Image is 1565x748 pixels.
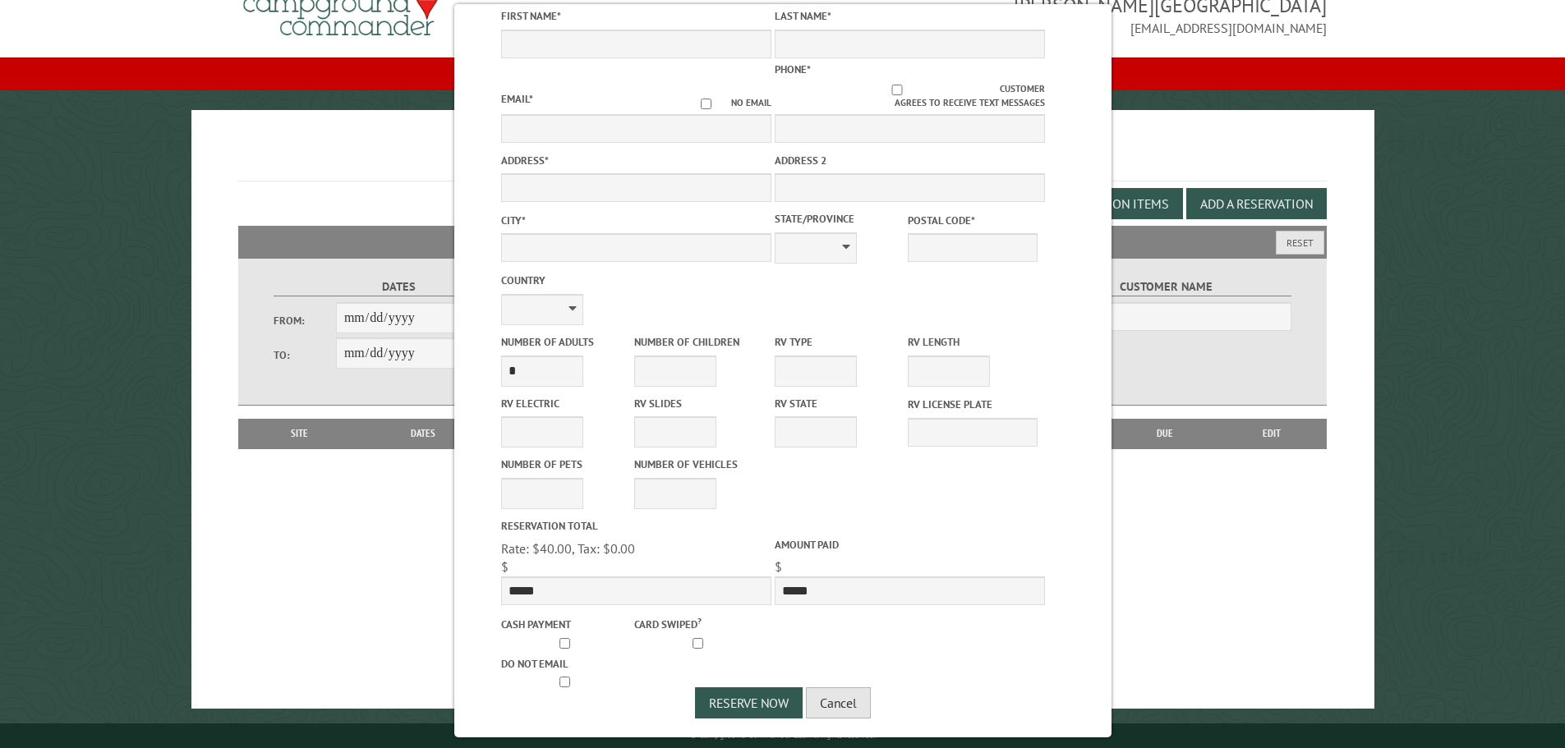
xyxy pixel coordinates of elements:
[501,656,631,672] label: Do not email
[908,213,1038,228] label: Postal Code
[238,226,1328,257] h2: Filters
[353,419,494,448] th: Dates
[1276,231,1324,255] button: Reset
[274,278,524,296] label: Dates
[1042,188,1183,219] button: Edit Add-on Items
[775,8,1045,24] label: Last Name
[501,558,509,575] span: $
[1217,419,1328,448] th: Edit
[501,518,771,534] label: Reservation Total
[775,334,904,350] label: RV Type
[501,8,771,24] label: First Name
[501,213,771,228] label: City
[697,615,702,626] a: ?
[775,82,1045,110] label: Customer agrees to receive text messages
[634,614,764,632] label: Card swiped
[1113,419,1217,448] th: Due
[501,153,771,168] label: Address
[775,558,782,575] span: $
[501,334,631,350] label: Number of Adults
[634,457,764,472] label: Number of Vehicles
[501,273,771,288] label: Country
[681,96,771,110] label: No email
[775,396,904,411] label: RV State
[775,211,904,227] label: State/Province
[1041,278,1291,296] label: Customer Name
[775,153,1045,168] label: Address 2
[501,396,631,411] label: RV Electric
[501,540,635,557] span: Rate: $40.00, Tax: $0.00
[695,687,803,718] button: Reserve Now
[908,334,1038,350] label: RV Length
[501,92,533,106] label: Email
[1186,188,1327,219] button: Add a Reservation
[681,99,731,109] input: No email
[794,85,1000,95] input: Customer agrees to receive text messages
[634,396,764,411] label: RV Slides
[274,347,336,363] label: To:
[246,419,353,448] th: Site
[775,537,1045,553] label: Amount paid
[806,687,871,718] button: Cancel
[908,397,1038,412] label: RV License Plate
[274,313,336,328] label: From:
[238,136,1328,181] h1: Reservations
[501,617,631,632] label: Cash payment
[634,334,764,350] label: Number of Children
[690,730,876,741] small: © Campground Commander LLC. All rights reserved.
[775,62,811,76] label: Phone
[501,457,631,472] label: Number of Pets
